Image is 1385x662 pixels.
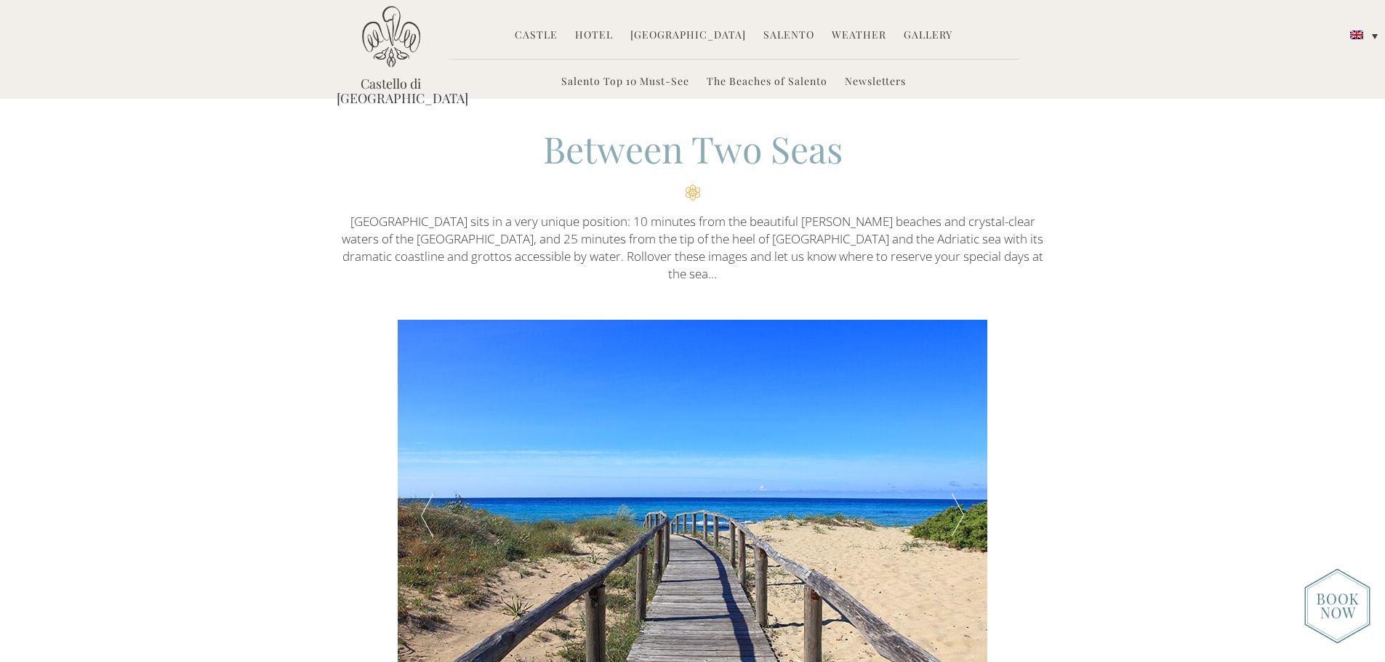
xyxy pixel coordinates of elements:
[337,124,1049,201] h2: Between Two Seas
[1304,568,1370,644] img: new-booknow.png
[832,28,886,44] a: Weather
[515,28,558,44] a: Castle
[763,28,814,44] a: Salento
[337,76,446,105] a: Castello di [GEOGRAPHIC_DATA]
[575,28,613,44] a: Hotel
[707,74,827,91] a: The Beaches of Salento
[630,28,746,44] a: [GEOGRAPHIC_DATA]
[845,74,906,91] a: Newsletters
[362,6,420,68] img: Castello di Ugento
[337,213,1049,283] p: [GEOGRAPHIC_DATA] sits in a very unique position: 10 minutes from the beautiful [PERSON_NAME] bea...
[904,28,952,44] a: Gallery
[561,74,689,91] a: Salento Top 10 Must-See
[1350,31,1363,39] img: English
